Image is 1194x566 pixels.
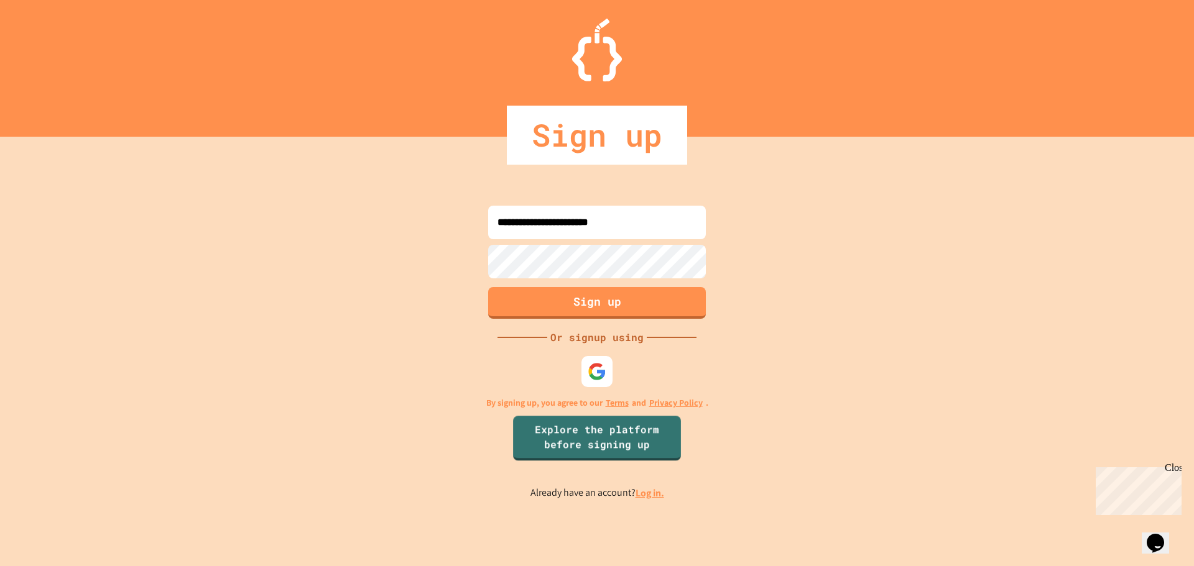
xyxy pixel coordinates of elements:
img: Logo.svg [572,19,622,81]
a: Privacy Policy [649,396,703,409]
p: Already have an account? [530,485,664,501]
iframe: chat widget [1091,462,1182,515]
button: Sign up [488,287,706,319]
div: Sign up [507,106,687,165]
div: Or signup using [547,330,647,345]
p: By signing up, you agree to our and . [486,396,708,409]
a: Terms [606,396,629,409]
a: Log in. [636,486,664,500]
div: Chat with us now!Close [5,5,86,79]
a: Explore the platform before signing up [513,416,681,460]
img: google-icon.svg [588,362,606,381]
iframe: chat widget [1142,516,1182,554]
